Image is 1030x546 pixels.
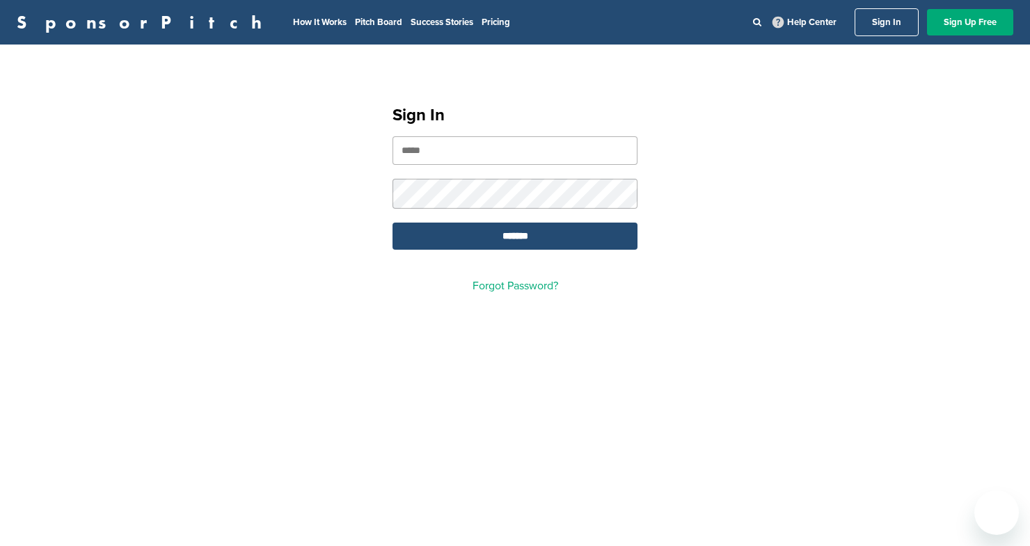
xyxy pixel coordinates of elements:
[293,17,347,28] a: How It Works
[17,13,271,31] a: SponsorPitch
[855,8,919,36] a: Sign In
[473,279,558,293] a: Forgot Password?
[974,490,1019,535] iframe: Button to launch messaging window
[411,17,473,28] a: Success Stories
[927,9,1013,35] a: Sign Up Free
[482,17,510,28] a: Pricing
[355,17,402,28] a: Pitch Board
[770,14,839,31] a: Help Center
[393,103,637,128] h1: Sign In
